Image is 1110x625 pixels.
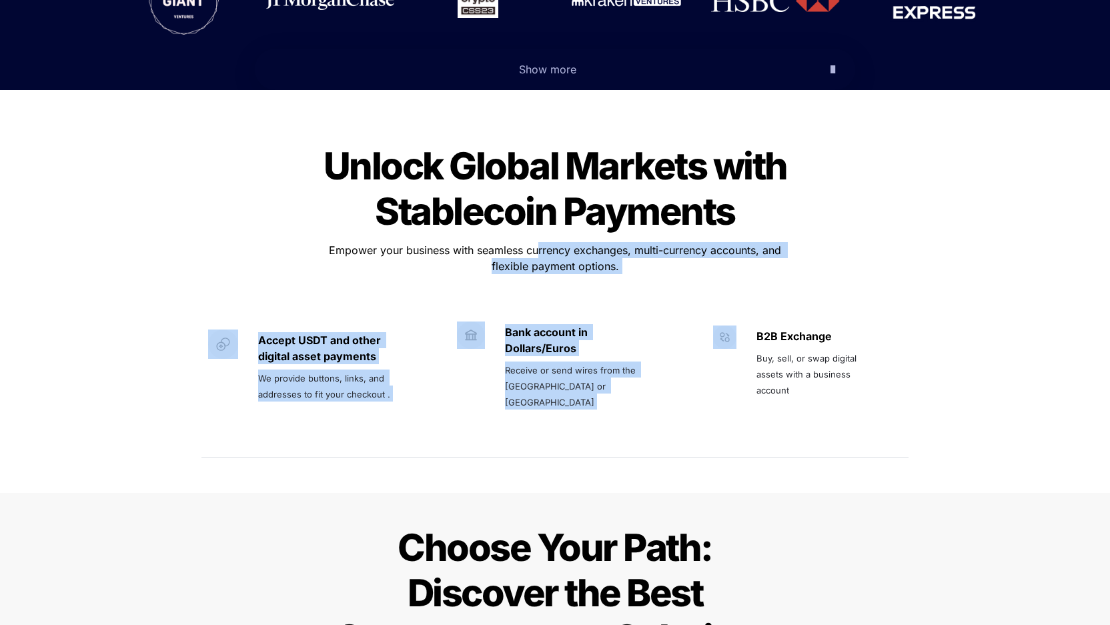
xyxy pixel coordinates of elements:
strong: Bank account in Dollars/Euros [505,326,590,355]
span: Empower your business with seamless currency exchanges, multi-currency accounts, and flexible pay... [329,243,784,273]
span: Buy, sell, or swap digital assets with a business account [756,353,859,396]
strong: Accept USDT and other digital asset payments [258,334,384,363]
span: Show more [519,63,576,76]
span: We provide buttons, links, and addresses to fit your checkout . [258,373,390,400]
strong: B2B Exchange [756,330,832,343]
button: Show more [255,49,855,90]
span: Receive or send wires from the [GEOGRAPHIC_DATA] or [GEOGRAPHIC_DATA] [505,365,638,408]
span: Unlock Global Markets with Stablecoin Payments [324,143,794,234]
